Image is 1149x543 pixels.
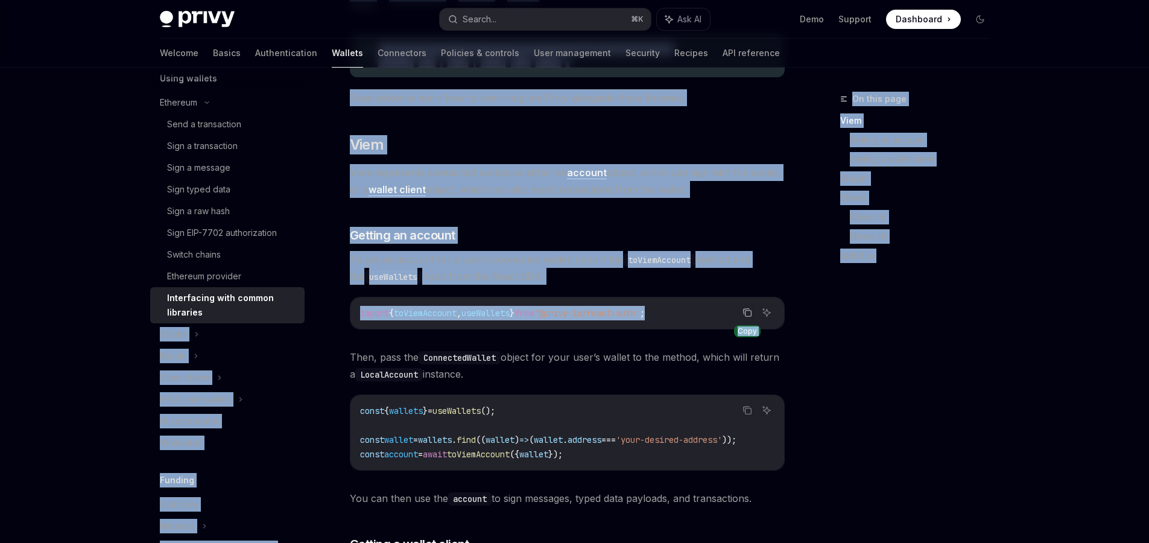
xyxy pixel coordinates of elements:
[167,160,230,175] div: Sign a message
[534,434,563,445] span: wallet
[350,164,785,198] span: Viem represents connected wallets as either an object, which can sign with the wallet, or a objec...
[350,227,455,244] span: Getting an account
[850,130,999,150] a: Getting an account
[160,95,197,110] div: Ethereum
[160,370,210,385] div: Other chains
[840,188,999,208] a: Ethers
[850,150,999,169] a: Getting a wallet client
[160,11,235,28] img: dark logo
[150,200,305,222] a: Sign a raw hash
[150,179,305,200] a: Sign typed data
[160,497,198,512] div: Overview
[160,327,187,341] div: Solana
[213,39,241,68] a: Basics
[150,157,305,179] a: Sign a message
[167,226,277,240] div: Sign EIP-7702 authorization
[150,410,305,432] a: UI components
[350,135,384,154] span: Viem
[350,349,785,383] span: Then, pass the object for your user’s wallet to the method, which will return a instance.
[150,244,305,265] a: Switch chains
[514,434,519,445] span: )
[739,305,755,320] button: Copy the contents from the code block
[759,402,774,418] button: Ask AI
[440,8,651,30] button: Search...⌘K
[850,227,999,246] a: Ethers v6
[167,117,241,132] div: Send a transaction
[150,135,305,157] a: Sign a transaction
[476,434,486,445] span: ((
[360,449,384,460] span: const
[838,13,872,25] a: Support
[448,492,492,506] code: account
[548,449,563,460] span: });
[150,432,305,454] a: Whitelabel
[625,39,660,68] a: Security
[160,436,202,450] div: Whitelabel
[167,204,230,218] div: Sign a raw hash
[734,325,761,337] div: Copy
[463,12,496,27] div: Search...
[850,208,999,227] a: Ethers v5
[447,449,510,460] span: toViemAccount
[432,405,481,416] span: useWallets
[657,8,710,30] button: Ask AI
[616,434,722,445] span: 'your-desired-address'
[457,434,476,445] span: find
[160,39,198,68] a: Welcome
[739,402,755,418] button: Copy the contents from the code block
[534,39,611,68] a: User management
[510,449,519,460] span: ({
[167,247,221,262] div: Switch chains
[840,246,999,265] a: Web3.js
[529,434,534,445] span: (
[519,449,548,460] span: wallet
[568,434,601,445] span: address
[563,434,568,445] span: .
[623,253,695,267] code: toViemAccount
[800,13,824,25] a: Demo
[360,434,384,445] span: const
[677,13,701,25] span: Ask AI
[167,139,238,153] div: Sign a transaction
[510,308,514,319] span: }
[350,490,785,507] span: You can then use the to sign messages, typed data payloads, and transactions.
[461,308,510,319] span: useWallets
[150,265,305,287] a: Ethereum provider
[970,10,990,29] button: Toggle dark mode
[852,92,907,106] span: On this page
[332,39,363,68] a: Wallets
[896,13,942,25] span: Dashboard
[360,405,384,416] span: const
[452,434,457,445] span: .
[631,14,644,24] span: ⌘ K
[423,449,447,460] span: await
[384,405,389,416] span: {
[423,405,428,416] span: }
[674,39,708,68] a: Recipes
[840,169,999,188] a: Wagmi
[413,434,418,445] span: =
[384,434,413,445] span: wallet
[601,434,616,445] span: ===
[369,183,426,196] a: wallet client
[759,305,774,320] button: Ask AI
[567,167,607,179] a: account
[355,368,423,381] code: LocalAccount
[360,308,389,319] span: import
[167,269,241,284] div: Ethereum provider
[418,434,452,445] span: wallets
[640,308,645,319] span: ;
[350,251,785,285] span: To get an account for a user’s connected wallet, import the method and the hook from the React SDK.
[418,449,423,460] span: =
[167,182,230,197] div: Sign typed data
[514,308,534,319] span: from
[441,39,519,68] a: Policies & controls
[350,89,785,106] span: Read below to learn how to best integrate Privy alongside these libraries.
[389,405,423,416] span: wallets
[160,349,186,363] div: Bitcoin
[419,351,501,364] code: ConnectedWallet
[481,405,495,416] span: ();
[150,222,305,244] a: Sign EIP-7702 authorization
